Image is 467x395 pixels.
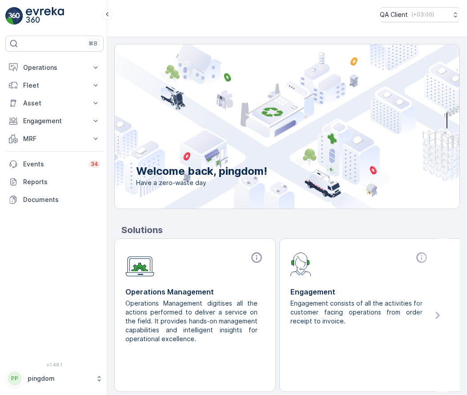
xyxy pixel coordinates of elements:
[23,177,100,186] p: Reports
[75,44,459,209] img: city illustration
[28,374,91,383] p: pingdom
[23,99,86,108] p: Asset
[125,251,154,277] img: module-icon
[5,112,104,130] button: Engagement
[23,117,86,125] p: Engagement
[5,369,104,388] button: PPpingdom
[8,371,22,386] div: PP
[5,155,104,173] a: Events34
[5,130,104,148] button: MRF
[290,251,311,276] img: module-icon
[5,7,23,25] img: logo
[23,160,84,169] p: Events
[411,11,434,18] p: ( +03:00 )
[5,173,104,191] a: Reports
[290,299,423,326] p: Engagement consists of all the activities for customer facing operations from order receipt to in...
[136,178,267,187] span: Have a zero-waste day
[5,362,104,367] span: v 1.48.1
[5,94,104,112] button: Asset
[23,81,86,90] p: Fleet
[23,195,100,204] p: Documents
[23,134,86,143] p: MRF
[89,40,97,47] p: ⌘B
[26,7,64,25] img: logo_light-DOdMpM7g.png
[125,299,258,343] p: Operations Management digitises all the actions performed to deliver a service on the field. It p...
[125,286,265,297] p: Operations Management
[23,63,86,72] p: Operations
[5,191,104,209] a: Documents
[380,7,460,22] button: QA Client(+03:00)
[380,10,408,19] p: QA Client
[5,77,104,94] button: Fleet
[290,286,430,297] p: Engagement
[91,161,98,168] p: 34
[121,223,460,237] p: Solutions
[5,59,104,77] button: Operations
[136,164,267,178] p: Welcome back, pingdom!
